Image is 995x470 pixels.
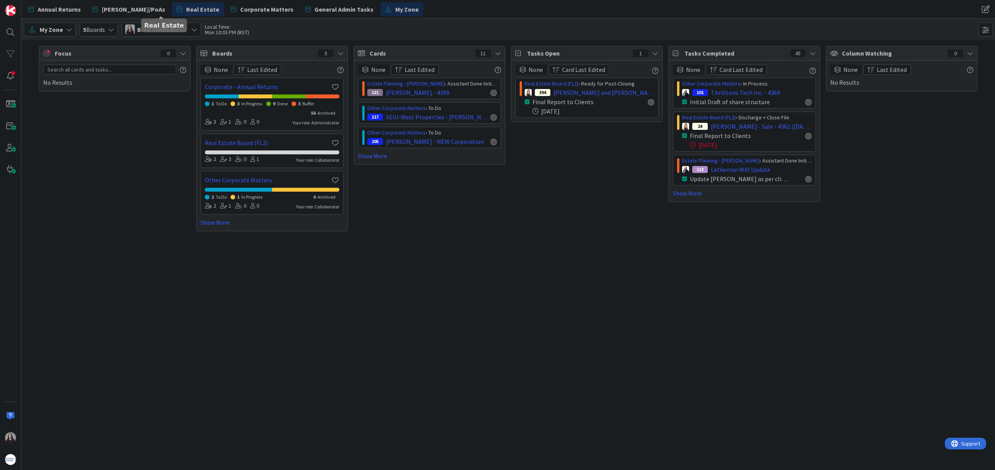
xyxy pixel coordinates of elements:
div: 0 [235,118,246,126]
span: To Do [216,101,227,107]
div: 0 [948,49,963,57]
span: To Do [216,194,227,200]
button: Last Edited [234,65,281,75]
span: Annual Returns [38,5,81,14]
span: Last Edited [247,65,277,74]
div: › In Process [682,80,812,88]
div: › Ready for Post-Closing [525,80,654,88]
div: 0 [161,49,176,57]
span: Corporate Matters [240,5,293,14]
img: BC [125,24,135,34]
div: › Assistant Done Initial Prep + Waiting for Lawyer to Review [682,157,812,165]
div: No Results [830,65,973,87]
span: Done [277,101,288,107]
div: 1 [250,155,259,164]
a: [PERSON_NAME]/PoAs [88,2,170,16]
img: DB [682,123,689,130]
button: Last Edited [391,65,439,75]
span: Tasks Open [527,49,629,58]
span: Card Last Edited [562,65,605,74]
a: Show More [201,218,344,227]
div: No Results [43,65,186,87]
span: 2 [211,194,214,200]
input: Search all cards and tasks... [43,65,176,75]
div: › Discharge + Close File [682,114,812,122]
div: 205 [367,138,383,145]
span: My Zone [40,25,63,34]
div: Initial Draft of share structure [690,97,784,107]
img: BC [5,432,16,443]
h5: Real Estate [144,22,184,29]
a: Estate Planning - [PERSON_NAME] [682,157,759,164]
div: 11 [475,49,491,57]
a: Other Corporate Matters [682,80,740,87]
span: [PERSON_NAME] - Sale - 4362 ([DATE]) [711,122,812,131]
span: Boards [83,25,105,34]
div: 0 [235,155,246,164]
button: Card Last Edited [548,65,609,75]
div: 1 [220,118,231,126]
span: [PERSON_NAME] and [PERSON_NAME] - Sale - 4750 [553,88,654,97]
span: Boards [212,49,314,58]
span: SEIU-West Properties - [PERSON_NAME] [386,112,487,122]
a: Other Corporate Matters [367,129,426,136]
div: 121 [367,89,383,96]
span: None [843,65,858,74]
div: 0 [250,118,259,126]
div: › Assistant Done Initial Prep + Waiting for Lawyer to Review [367,80,497,88]
span: Support [16,1,35,10]
div: [DATE] [532,107,654,116]
span: Focus [55,49,154,58]
span: My Zone [395,5,419,14]
span: Letkeman Will Update [711,165,770,174]
a: Real Estate Board (FL2) [525,80,578,87]
a: Show More [358,151,501,161]
span: 1 [211,101,214,107]
span: Column Watching [842,49,944,58]
span: Last Edited [877,65,907,74]
span: [PERSON_NAME]/PoAs [102,5,165,14]
a: Corporate - Annual Returns [205,82,331,91]
img: SB [682,166,689,173]
span: [PERSON_NAME] - 4399 [386,88,449,97]
a: Estate Planning - [PERSON_NAME] [367,80,445,87]
img: SB [682,89,689,96]
a: Annual Returns [24,2,86,16]
div: 3 [205,118,216,126]
div: 394 [535,89,550,96]
div: Final Report to Clients [532,97,618,107]
div: 113 [692,166,708,173]
div: 45 [790,49,806,57]
b: 5 [83,26,86,33]
div: 3 [220,155,231,164]
span: 1 [237,194,239,200]
span: 9 [273,101,275,107]
div: 101 [692,89,708,96]
span: Real Estate [186,5,219,14]
a: Real Estate Board (FL2) [205,138,331,147]
button: Card Last Edited [706,65,767,75]
span: Cards [370,49,471,58]
span: Card Last Edited [719,65,763,74]
a: Other Corporate Matters [367,105,426,112]
div: [DATE] [690,140,812,150]
img: avatar [5,454,16,465]
span: Archived [318,110,335,116]
span: None [214,65,228,74]
span: [PERSON_NAME] - NEW Corporation [386,137,484,146]
span: 0 [313,194,316,200]
a: Other Corporate Matters [205,175,331,185]
span: 3 [237,101,239,107]
span: 3 [298,101,300,107]
div: 1 [220,202,231,210]
span: Archived [318,194,335,200]
div: Local Time: [205,24,249,30]
span: Buffer [302,101,314,107]
div: Final Report to Clients [690,131,775,140]
div: 2 [205,202,216,210]
div: 28 [692,123,708,130]
span: None [529,65,543,74]
div: Update [PERSON_NAME] as per client amendment document [690,174,788,183]
span: In Progress [241,194,262,200]
button: Last Edited [863,65,911,75]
